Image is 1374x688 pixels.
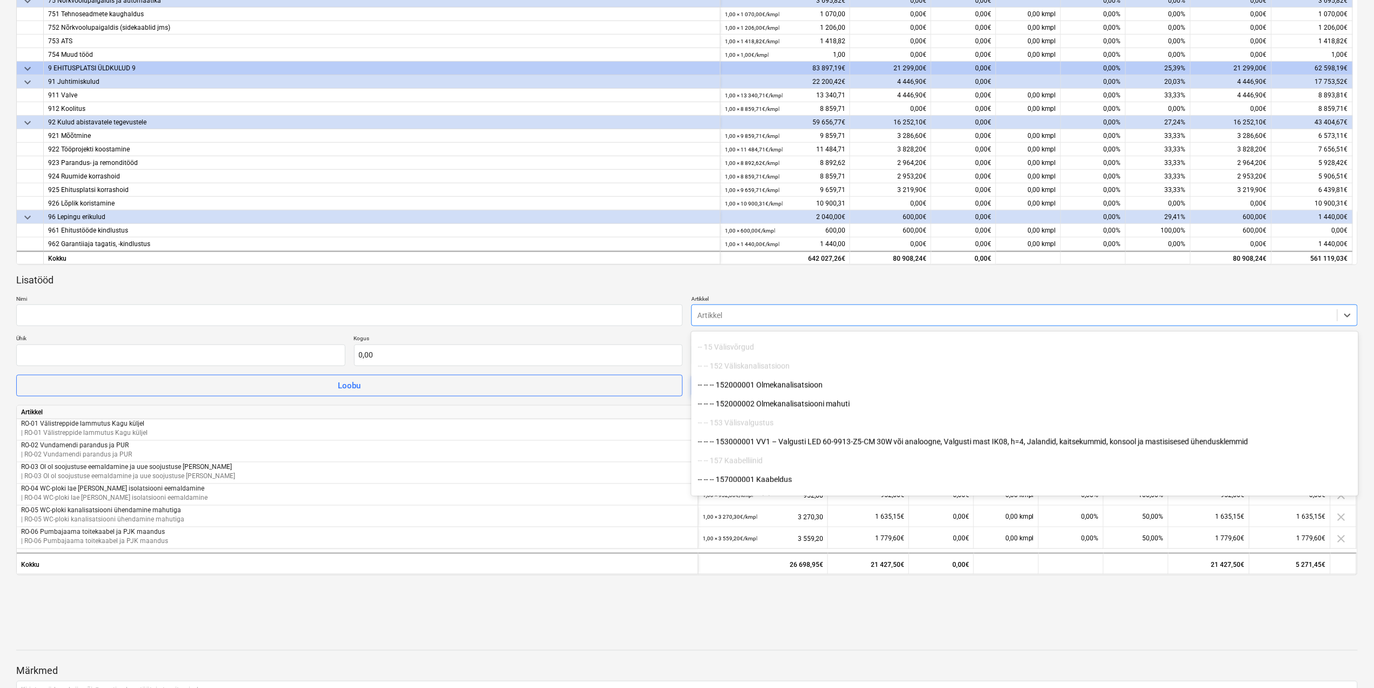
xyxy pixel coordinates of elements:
div: 0,00% [1061,116,1126,129]
div: 0,00€ [1191,35,1272,48]
p: | RO-06 Pumbajaama toitekaabel ja PJK maandus [21,537,693,546]
div: 0,00 kmpl [974,527,1039,549]
div: 925 Ehitusplatsi korrashoid [48,183,716,196]
div: 600,00 [725,224,845,237]
div: 2 953,20€ [850,170,931,183]
div: 2 964,20€ [850,156,931,170]
div: -- -- 157 Kaabelliinid [691,452,1358,469]
div: 33,33% [1126,156,1191,170]
div: 0,00% [1126,35,1191,48]
div: 0,00% [1039,506,1104,527]
div: 921 Mõõtmine [48,129,716,142]
div: 0,00€ [1191,8,1272,21]
div: 59 656,77€ [721,116,850,129]
div: -- 16 Kaeved maa-alal [691,490,1358,507]
div: 0,00% [1126,48,1191,62]
div: -- -- -- 152000001 Olmekanalisatsioon [691,376,1358,394]
div: 9 859,71 [725,129,845,143]
small: 1,00 × 952,00€ / kmpl [703,492,753,498]
div: 0,00€ [850,197,931,210]
div: 1 779,60€ [828,527,909,549]
div: 4 446,90€ [1191,89,1272,102]
div: -- -- 152 Väliskanalisatsioon [691,358,1358,375]
div: 961 Ehitustööde kindlustus [48,224,716,237]
div: 8 859,71€ [1272,102,1353,116]
div: 0,00€ [931,170,996,183]
div: -- -- 153 Välisvalgustus [691,414,1358,432]
div: 0,00% [1061,89,1126,102]
div: 0,00% [1061,48,1126,62]
div: -- -- -- 153000001 VV1 – Valgusti LED 60-9913-Z5-CM 30W või analoogne, Valgusti mast IK08, h=4, J... [691,433,1358,451]
div: 0,00 kmpl [996,129,1061,143]
div: 4 446,90€ [850,89,931,102]
div: 0,00€ [1191,21,1272,35]
div: 0,00€ [1191,237,1272,251]
div: 0,00€ [909,553,974,574]
div: 0,00% [1061,62,1126,75]
p: Märkmed [16,665,1358,678]
small: 1,00 × 13 340,71€ / kmpl [725,92,783,98]
div: 83 897,19€ [721,62,850,75]
div: 92 Kulud abistavatele tegevustele [48,116,716,129]
div: 5 928,42€ [1272,156,1353,170]
div: 80 908,24€ [850,251,931,264]
p: | RO-04 WC-ploki lae [PERSON_NAME] isolatsiooni eemaldamine [21,493,693,502]
div: 29,41% [1126,210,1191,224]
div: 0,00€ [931,183,996,197]
div: 17 753,52€ [1272,75,1353,89]
div: 0,00€ [850,8,931,21]
div: 924 Ruumide korrashoid [48,170,716,183]
div: 600,00€ [850,224,931,237]
div: 9 EHITUSPLATSI ÜLDKULUD 9 [48,62,716,75]
div: 21 299,00€ [850,62,931,75]
div: 16 252,10€ [850,116,931,129]
p: | RO-01 Välistreppide lammutus Kagu küljel [21,428,693,438]
div: 1 418,82€ [1272,35,1353,48]
div: 0,00% [1061,143,1126,156]
div: -- -- -- 144000007 Keldri varikatuse veeplekid [691,320,1358,337]
p: RO-03 Ol ol soojustuse eemaldamine ja uue soojustuse [PERSON_NAME] [21,462,693,472]
div: 11 484,71 [725,143,845,156]
small: 1,00 × 1 418,82€ / kmpl [725,38,779,44]
div: 600,00€ [1191,210,1272,224]
div: 751 Tehnoseadmete kaughaldus [48,8,716,21]
div: 33,33% [1126,143,1191,156]
div: 0,00€ [850,35,931,48]
div: 1 440,00€ [1272,210,1353,224]
div: 62 598,19€ [1272,62,1353,75]
div: -- 15 Välisvõrgud [691,339,1358,356]
div: 1 070,00 [725,8,845,21]
div: 0,00% [1039,527,1104,549]
div: 0,00 kmpl [996,197,1061,210]
div: 3 219,90€ [850,183,931,197]
span: keyboard_arrow_down [21,62,34,75]
div: 0,00 kmpl [996,21,1061,35]
div: 8 859,71 [725,102,845,116]
div: 80 908,24€ [1191,251,1272,264]
div: 0,00% [1061,75,1126,89]
div: 43 404,67€ [1272,116,1353,129]
div: 0,00€ [931,116,996,129]
div: 3 286,60€ [1191,129,1272,143]
div: 3 559,20 [703,527,823,550]
small: 1,00 × 1,00€ / kmpl [725,52,769,58]
div: 1 779,60€ [1250,527,1331,549]
div: -- -- -- 157000001 Kaabeldus [691,471,1358,488]
div: 0,00% [1061,156,1126,170]
div: 0,00 kmpl [996,224,1061,237]
div: 21 427,50€ [828,553,909,574]
div: 0,00€ [850,48,931,62]
div: 0,00% [1061,224,1126,237]
p: | RO-03 Ol ol soojustuse eemaldamine ja uue soojustuse [PERSON_NAME] [21,472,693,481]
div: 600,00€ [850,210,931,224]
div: 5 906,51€ [1272,170,1353,183]
div: 753 ATS [48,35,716,48]
div: 0,00€ [931,21,996,35]
div: 1,00 [725,48,845,62]
div: 0,00€ [931,89,996,102]
div: 1 418,82 [725,35,845,48]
